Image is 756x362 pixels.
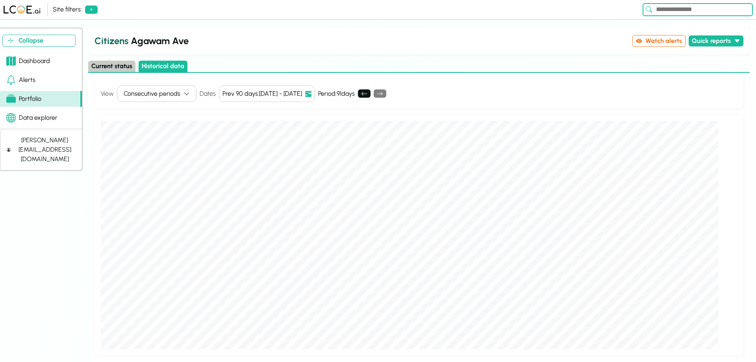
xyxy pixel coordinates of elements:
[94,34,629,48] h2: Agawam Ave
[6,113,57,123] div: Data explorer
[101,89,114,98] label: View
[6,56,50,66] div: Dashboard
[219,85,315,102] button: Prev 90 days:[DATE] - [DATE]
[222,89,302,98] div: Prev 90 days : [DATE] - [DATE]
[632,35,686,47] button: Watch alerts
[94,35,128,46] span: Citizens
[124,89,180,98] div: Consecutive periods
[200,89,216,98] h4: Dates
[14,136,76,164] div: [PERSON_NAME][EMAIL_ADDRESS][DOMAIN_NAME]
[689,35,743,47] button: Quick reports
[88,61,750,73] div: Select page state
[53,5,82,14] div: Site filters:
[2,35,76,47] button: Collapse
[6,75,35,85] div: Alerts
[3,5,41,14] img: LCOE.ai
[6,94,41,104] div: Portfolio
[88,61,135,72] button: Current status
[139,61,187,72] button: Historical data
[318,89,355,98] div: Period: 91 days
